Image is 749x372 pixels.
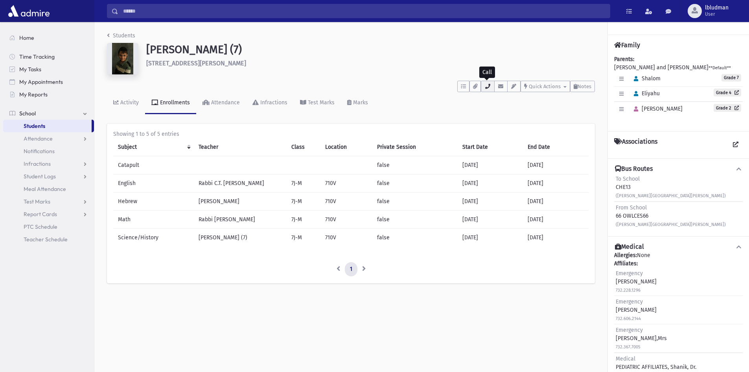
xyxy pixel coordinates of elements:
a: School [3,107,94,120]
span: Notifications [24,148,55,155]
a: Infractions [246,92,294,114]
td: [DATE] [523,211,589,229]
div: CHE13 [616,175,726,200]
td: [DATE] [458,174,523,192]
div: Marks [351,99,368,106]
div: Enrollments [158,99,190,106]
a: Test Marks [294,92,341,114]
span: My Reports [19,91,48,98]
span: Quick Actions [529,83,561,89]
span: School [19,110,36,117]
div: PEDIATRIC AFFILIATES, Shanik, Dr. [616,355,696,371]
a: My Reports [3,88,94,101]
div: Showing 1 to 5 of 5 entries [113,130,589,138]
div: 66 OWLCES66 [616,204,726,228]
td: [PERSON_NAME] (7) [194,229,287,247]
a: Grade 2 [714,104,741,112]
b: Affiliates: [614,260,638,267]
div: Call [479,67,495,78]
div: Test Marks [306,99,335,106]
td: English [113,174,194,192]
b: Allergies: [614,252,637,259]
a: Enrollments [145,92,196,114]
td: false [372,211,458,229]
small: 732.606.2144 [616,316,641,321]
span: Teacher Schedule [24,236,68,243]
small: 732.228.1296 [616,288,640,293]
td: [DATE] [458,156,523,174]
td: 710V [320,211,372,229]
h4: Bus Routes [615,165,653,173]
div: [PERSON_NAME],Mrs [616,326,667,351]
a: Grade 4 [714,89,741,96]
span: [PERSON_NAME] [630,105,683,112]
a: My Tasks [3,63,94,76]
td: false [372,156,458,174]
a: Infractions [3,157,94,170]
div: [PERSON_NAME] [616,298,657,322]
button: Notes [570,81,595,92]
span: From School [616,204,647,211]
a: Marks [341,92,374,114]
a: Time Tracking [3,50,94,63]
td: Science/History [113,229,194,247]
th: Location [320,138,372,156]
div: Attendance [210,99,240,106]
span: PTC Schedule [24,223,57,230]
span: My Appointments [19,78,63,85]
td: [DATE] [458,192,523,211]
span: Home [19,34,34,41]
a: Student Logs [3,170,94,183]
td: [DATE] [523,229,589,247]
th: Private Session [372,138,458,156]
span: My Tasks [19,66,41,73]
td: [PERSON_NAME] [194,192,287,211]
span: Medical [616,355,635,362]
a: Students [3,120,92,132]
a: Teacher Schedule [3,233,94,246]
span: Grade 7 [721,74,741,81]
td: [DATE] [523,156,589,174]
small: ([PERSON_NAME][GEOGRAPHIC_DATA][PERSON_NAME]) [616,193,726,198]
td: [DATE] [458,211,523,229]
td: 710V [320,192,372,211]
span: Infractions [24,160,51,167]
b: Parents: [614,56,634,63]
td: 710V [320,174,372,192]
img: AdmirePro [6,3,52,19]
span: Student Logs [24,173,56,180]
div: [PERSON_NAME] and [PERSON_NAME] [614,55,743,125]
td: Rabbi [PERSON_NAME] [194,211,287,229]
th: Subject [113,138,194,156]
span: Report Cards [24,211,57,218]
h1: [PERSON_NAME] (7) [146,43,595,56]
nav: breadcrumb [107,31,135,43]
td: 7J-M [287,192,320,211]
a: My Appointments [3,76,94,88]
a: PTC Schedule [3,220,94,233]
td: [DATE] [523,192,589,211]
span: Shalom [630,75,661,82]
div: [PERSON_NAME] [616,269,657,294]
span: Emergency [616,270,643,277]
span: Notes [578,83,591,89]
a: Activity [107,92,145,114]
h4: Medical [615,243,644,251]
th: Start Date [458,138,523,156]
span: To School [616,176,640,182]
a: Notifications [3,145,94,157]
th: Teacher [194,138,287,156]
a: Home [3,31,94,44]
td: 7J-M [287,229,320,247]
td: Hebrew [113,192,194,211]
small: ([PERSON_NAME][GEOGRAPHIC_DATA][PERSON_NAME]) [616,222,726,227]
span: Attendance [24,135,53,142]
td: Rabbi C.T. [PERSON_NAME] [194,174,287,192]
a: Attendance [196,92,246,114]
h4: Family [614,41,640,49]
a: View all Associations [729,138,743,152]
div: Activity [119,99,139,106]
h6: [STREET_ADDRESS][PERSON_NAME] [146,59,595,67]
h4: Associations [614,138,657,152]
td: [DATE] [523,174,589,192]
